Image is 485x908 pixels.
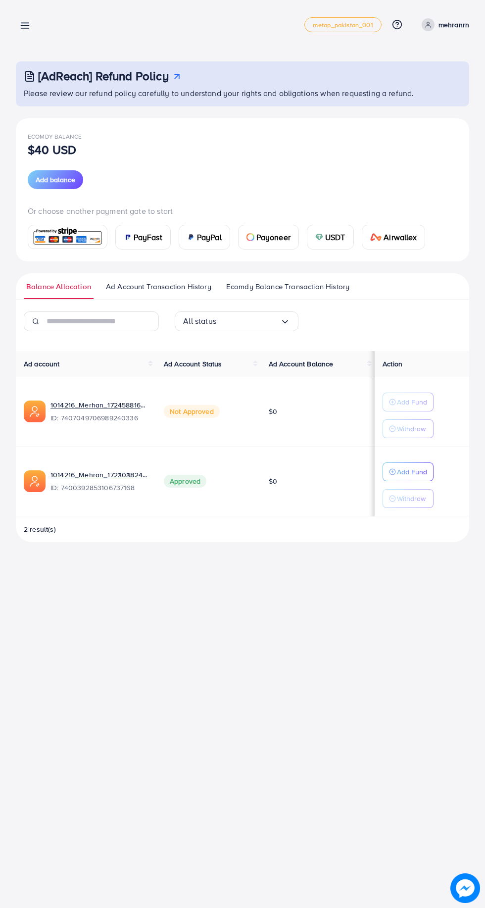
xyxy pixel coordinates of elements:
span: 2 result(s) [24,524,56,534]
button: Add balance [28,170,83,189]
a: cardAirwallex [362,225,425,250]
span: Payoneer [256,231,291,243]
button: Withdraw [383,419,434,438]
p: Please review our refund policy carefully to understand your rights and obligations when requesti... [24,87,463,99]
a: mehranrn [418,18,469,31]
img: card [31,226,104,248]
button: Withdraw [383,489,434,508]
span: Ad Account Transaction History [106,281,211,292]
a: cardPayoneer [238,225,299,250]
span: Ad Account Balance [269,359,334,369]
p: $40 USD [28,144,76,155]
a: 1014216_Mehran_1723038241071 [50,470,148,480]
input: Search for option [216,313,280,329]
span: Approved [164,475,206,488]
span: Airwallex [384,231,416,243]
div: <span class='underline'>1014216_Mehran_1723038241071</span></br>7400392853106737168 [50,470,148,493]
span: USDT [325,231,345,243]
span: All status [183,313,216,329]
img: ic-ads-acc.e4c84228.svg [24,401,46,422]
img: card [124,233,132,241]
p: Add Fund [397,466,427,478]
span: Ecomdy Balance [28,132,82,141]
p: Or choose another payment gate to start [28,205,457,217]
div: Search for option [175,311,298,331]
p: Withdraw [397,423,426,435]
a: cardUSDT [307,225,354,250]
p: mehranrn [438,19,469,31]
img: ic-ads-acc.e4c84228.svg [24,470,46,492]
span: PayPal [197,231,222,243]
span: $0 [269,476,277,486]
span: $0 [269,406,277,416]
button: Add Fund [383,393,434,411]
span: Ecomdy Balance Transaction History [226,281,349,292]
p: Withdraw [397,493,426,504]
span: metap_pakistan_001 [313,22,373,28]
div: <span class='underline'>1014216_Merhan_1724588164299</span></br>7407049706989240336 [50,400,148,423]
span: Ad Account Status [164,359,222,369]
span: Action [383,359,402,369]
span: ID: 7400392853106737168 [50,483,148,493]
img: card [370,233,382,241]
p: Add Fund [397,396,427,408]
a: cardPayPal [179,225,230,250]
img: image [450,873,480,903]
button: Add Fund [383,462,434,481]
a: cardPayFast [115,225,171,250]
h3: [AdReach] Refund Policy [38,69,169,83]
img: card [246,233,254,241]
img: card [187,233,195,241]
img: card [315,233,323,241]
span: PayFast [134,231,162,243]
a: card [28,225,107,249]
span: Add balance [36,175,75,185]
span: Not Approved [164,405,220,418]
span: Ad account [24,359,60,369]
span: Balance Allocation [26,281,91,292]
a: metap_pakistan_001 [304,17,382,32]
span: ID: 7407049706989240336 [50,413,148,423]
a: 1014216_Merhan_1724588164299 [50,400,148,410]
